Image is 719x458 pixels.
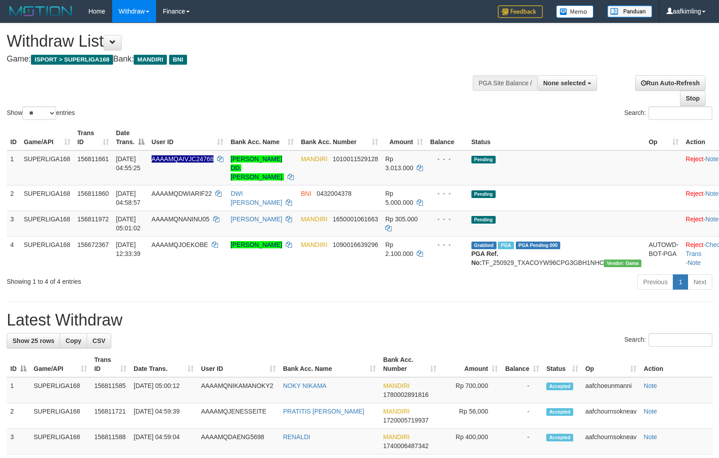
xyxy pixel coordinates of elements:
[7,106,75,120] label: Show entries
[385,155,413,172] span: Rp 3.013.000
[498,5,543,18] img: Feedback.jpg
[7,125,20,150] th: ID
[501,429,543,454] td: -
[383,408,410,415] span: MANDIRI
[13,337,54,344] span: Show 25 rows
[113,125,148,150] th: Date Trans.: activate to sort column descending
[635,75,706,91] a: Run Auto-Refresh
[582,377,640,403] td: aafchoeunmanni
[20,150,74,185] td: SUPERLIGA168
[624,106,712,120] label: Search:
[301,241,327,248] span: MANDIRI
[649,333,712,347] input: Search:
[705,190,719,197] a: Note
[30,429,91,454] td: SUPERLIGA168
[379,352,440,377] th: Bank Acc. Number: activate to sort column ascending
[130,403,197,429] td: [DATE] 04:59:39
[471,190,496,198] span: Pending
[20,211,74,236] td: SUPERLIGA168
[116,190,141,206] span: [DATE] 04:58:57
[20,185,74,211] td: SUPERLIGA168
[680,91,706,106] a: Stop
[283,408,364,415] a: PRATITIS [PERSON_NAME]
[383,391,428,398] span: Copy 1780002891816 to clipboard
[644,433,657,440] a: Note
[543,79,586,87] span: None selected
[705,216,719,223] a: Note
[686,190,704,197] a: Reject
[74,125,113,150] th: Trans ID: activate to sort column ascending
[7,352,30,377] th: ID: activate to sort column descending
[385,241,413,257] span: Rp 2.100.000
[7,32,471,50] h1: Withdraw List
[383,442,428,449] span: Copy 1740006487342 to clipboard
[301,216,327,223] span: MANDIRI
[430,189,464,198] div: - - -
[688,274,712,290] a: Next
[30,377,91,403] td: SUPERLIGA168
[92,337,105,344] span: CSV
[471,216,496,224] span: Pending
[468,236,645,271] td: TF_250929_TXACOYW96CPG3GBH1NHC
[385,190,413,206] span: Rp 5.000.000
[78,216,109,223] span: 156811972
[30,403,91,429] td: SUPERLIGA168
[473,75,537,91] div: PGA Site Balance /
[333,216,378,223] span: Copy 1650001061663 to clipboard
[546,383,573,390] span: Accepted
[686,216,704,223] a: Reject
[427,125,468,150] th: Balance
[686,155,704,163] a: Reject
[537,75,597,91] button: None selected
[468,125,645,150] th: Status
[297,125,382,150] th: Bank Acc. Number: activate to sort column ascending
[645,125,682,150] th: Op: activate to sort column ascending
[673,274,688,290] a: 1
[649,106,712,120] input: Search:
[582,352,640,377] th: Op: activate to sort column ascending
[501,377,543,403] td: -
[546,434,573,441] span: Accepted
[130,377,197,403] td: [DATE] 05:00:12
[430,215,464,224] div: - - -
[78,241,109,248] span: 156672367
[87,333,111,348] a: CSV
[31,55,113,65] span: ISPORT > SUPERLIGA168
[607,5,652,18] img: panduan.png
[301,155,327,163] span: MANDIRI
[116,241,141,257] span: [DATE] 12:33:39
[645,236,682,271] td: AUTOWD-BOT-PGA
[197,429,279,454] td: AAAAMQDAENG5698
[688,259,701,266] a: Note
[130,429,197,454] td: [DATE] 04:59:04
[471,250,498,266] b: PGA Ref. No:
[30,352,91,377] th: Game/API: activate to sort column ascending
[317,190,352,197] span: Copy 0432004378 to clipboard
[152,241,208,248] span: AAAAMQJOEKOBE
[283,382,327,389] a: NOKY NIKAMA
[7,333,60,348] a: Show 25 rows
[382,125,427,150] th: Amount: activate to sort column ascending
[65,337,81,344] span: Copy
[301,190,311,197] span: BNI
[385,216,418,223] span: Rp 305.000
[637,274,673,290] a: Previous
[231,190,282,206] a: DWI [PERSON_NAME]
[169,55,187,65] span: BNI
[152,155,214,163] span: Nama rekening ada tanda titik/strip, harap diedit
[91,377,130,403] td: 156811585
[231,155,284,181] a: [PERSON_NAME] DD. [PERSON_NAME].
[546,408,573,416] span: Accepted
[7,211,20,236] td: 3
[7,273,293,286] div: Showing 1 to 4 of 4 entries
[440,377,501,403] td: Rp 700,000
[60,333,87,348] a: Copy
[383,417,428,424] span: Copy 1720005719937 to clipboard
[7,236,20,271] td: 4
[152,216,209,223] span: AAAAMQNANINU05
[197,403,279,429] td: AAAAMQJENESSEITE
[20,236,74,271] td: SUPERLIGA168
[705,155,719,163] a: Note
[7,377,30,403] td: 1
[501,403,543,429] td: -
